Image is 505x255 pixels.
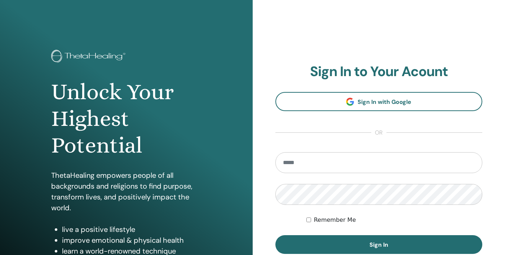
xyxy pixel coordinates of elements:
p: ThetaHealing empowers people of all backgrounds and religions to find purpose, transform lives, a... [51,170,201,213]
h2: Sign In to Your Acount [275,63,483,80]
button: Sign In [275,235,483,254]
li: live a positive lifestyle [62,224,201,235]
li: improve emotional & physical health [62,235,201,246]
span: Sign In with Google [358,98,411,106]
label: Remember Me [314,216,356,224]
span: Sign In [369,241,388,249]
div: Keep me authenticated indefinitely or until I manually logout [306,216,482,224]
span: or [371,128,386,137]
h1: Unlock Your Highest Potential [51,79,201,159]
a: Sign In with Google [275,92,483,111]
